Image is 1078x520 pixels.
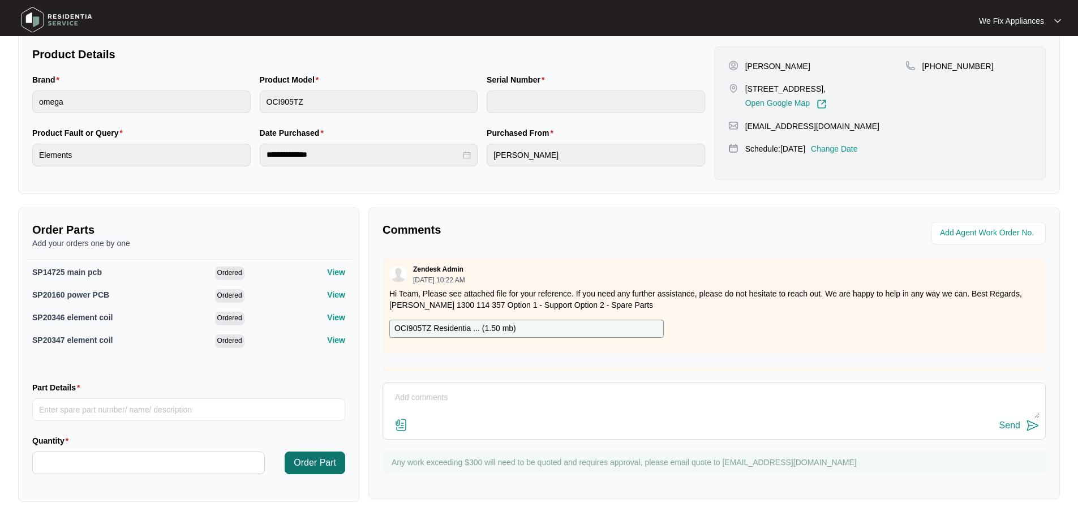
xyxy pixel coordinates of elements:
[999,420,1020,431] div: Send
[260,91,478,113] input: Product Model
[487,127,558,139] label: Purchased From
[327,334,345,346] p: View
[32,290,109,299] span: SP20160 power PCB
[811,143,858,154] p: Change Date
[745,83,827,94] p: [STREET_ADDRESS],
[728,143,738,153] img: map-pin
[394,323,516,335] p: OCI905TZ Residentia ... ( 1.50 mb )
[32,382,85,393] label: Part Details
[32,46,705,62] p: Product Details
[745,121,879,132] p: [EMAIL_ADDRESS][DOMAIN_NAME]
[32,398,345,421] input: Part Details
[327,267,345,278] p: View
[728,121,738,131] img: map-pin
[728,83,738,93] img: map-pin
[32,144,251,166] input: Product Fault or Query
[285,452,345,474] button: Order Part
[940,226,1039,240] input: Add Agent Work Order No.
[817,99,827,109] img: Link-External
[413,265,463,274] p: Zendesk Admin
[905,61,916,71] img: map-pin
[33,452,264,474] input: Quantity
[979,15,1044,27] p: We Fix Appliances
[32,238,345,249] p: Add your orders one by one
[383,222,706,238] p: Comments
[32,74,64,85] label: Brand
[32,313,113,322] span: SP20346 element coil
[32,91,251,113] input: Brand
[745,61,810,72] p: [PERSON_NAME]
[487,74,549,85] label: Serial Number
[32,222,345,238] p: Order Parts
[215,312,244,325] span: Ordered
[392,457,1040,468] p: Any work exceeding $300 will need to be quoted and requires approval, please email quote to [EMAI...
[32,268,102,277] span: SP14725 main pcb
[294,456,336,470] span: Order Part
[32,127,127,139] label: Product Fault or Query
[215,334,244,348] span: Ordered
[728,61,738,71] img: user-pin
[327,289,345,300] p: View
[390,265,407,282] img: user.svg
[487,144,705,166] input: Purchased From
[1054,18,1061,24] img: dropdown arrow
[389,288,1039,311] p: Hi Team, Please see attached file for your reference. If you need any further assistance, please ...
[487,91,705,113] input: Serial Number
[215,267,244,280] span: Ordered
[260,127,328,139] label: Date Purchased
[745,99,827,109] a: Open Google Map
[260,74,324,85] label: Product Model
[394,418,408,432] img: file-attachment-doc.svg
[327,312,345,323] p: View
[267,149,461,161] input: Date Purchased
[922,61,994,72] p: [PHONE_NUMBER]
[999,418,1040,433] button: Send
[32,435,73,446] label: Quantity
[413,277,465,283] p: [DATE] 10:22 AM
[215,289,244,303] span: Ordered
[32,336,113,345] span: SP20347 element coil
[17,3,96,37] img: residentia service logo
[1026,419,1040,432] img: send-icon.svg
[745,143,805,154] p: Schedule: [DATE]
